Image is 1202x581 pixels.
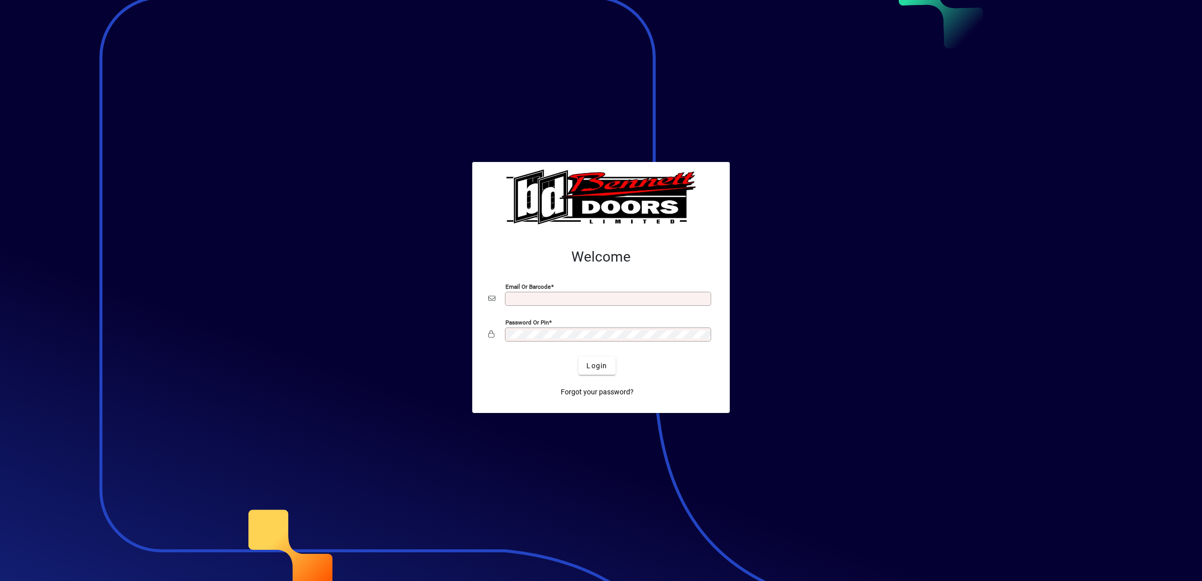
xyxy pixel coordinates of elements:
mat-label: Email or Barcode [505,283,551,290]
button: Login [578,357,615,375]
span: Forgot your password? [561,387,634,397]
mat-label: Password or Pin [505,319,549,326]
span: Login [586,361,607,371]
a: Forgot your password? [557,383,638,401]
h2: Welcome [488,248,714,266]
